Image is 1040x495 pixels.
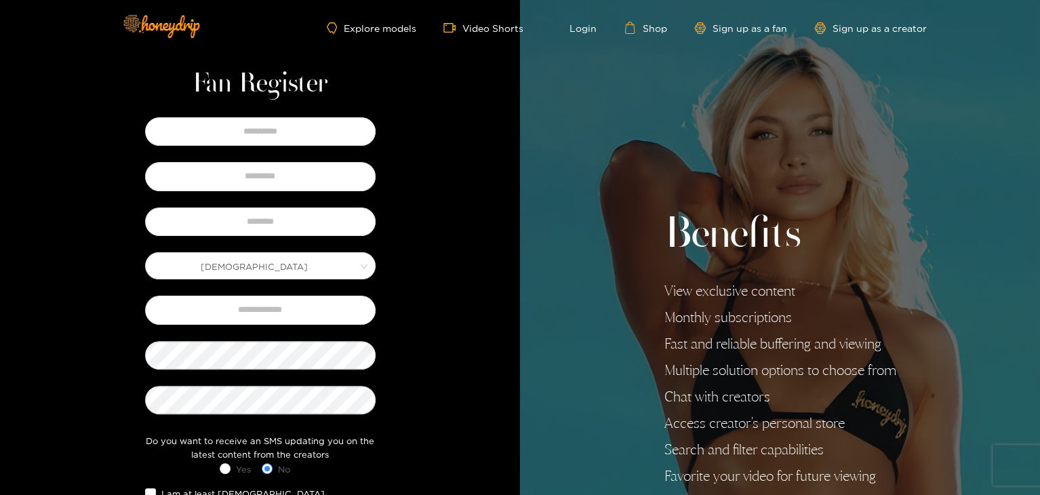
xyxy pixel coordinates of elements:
[664,468,896,484] li: Favorite your video for future viewing
[664,336,896,352] li: Fast and reliable buffering and viewing
[664,415,896,431] li: Access creator's personal store
[273,462,296,476] span: No
[664,362,896,378] li: Multiple solution options to choose from
[142,434,379,462] div: Do you want to receive an SMS updating you on the latest content from the creators
[664,210,896,261] h2: Benefits
[146,256,375,275] span: Male
[814,22,927,34] a: Sign up as a creator
[231,462,256,476] span: Yes
[327,22,416,34] a: Explore models
[664,283,896,299] li: View exclusive content
[694,22,787,34] a: Sign up as a fan
[443,22,462,34] span: video-camera
[551,22,597,34] a: Login
[664,441,896,458] li: Search and filter capabilities
[624,22,667,34] a: Shop
[443,22,523,34] a: Video Shorts
[193,68,327,100] h1: Fan Register
[664,309,896,325] li: Monthly subscriptions
[664,389,896,405] li: Chat with creators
